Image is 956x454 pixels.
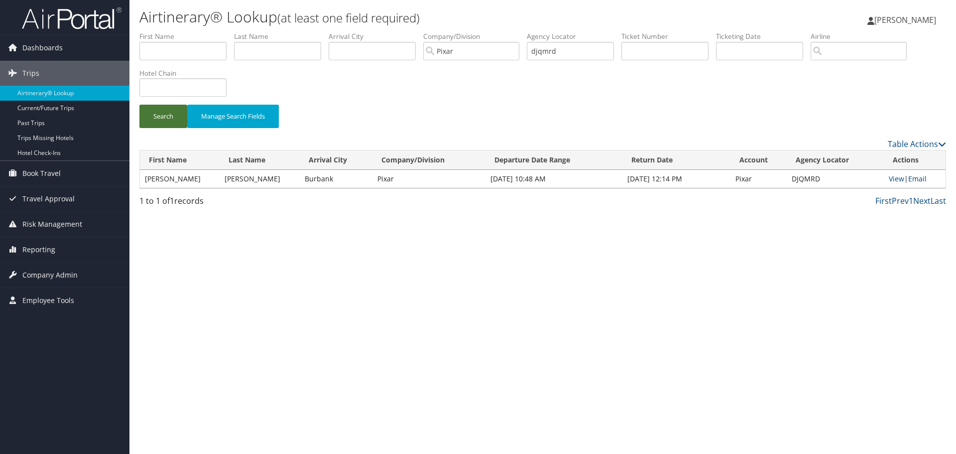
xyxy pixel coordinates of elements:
[423,31,527,41] label: Company/Division
[140,151,220,170] th: First Name: activate to sort column ascending
[372,170,485,188] td: Pixar
[187,105,279,128] button: Manage Search Fields
[716,31,811,41] label: Ticketing Date
[22,61,39,86] span: Trips
[889,174,904,183] a: View
[892,195,909,206] a: Prev
[787,151,884,170] th: Agency Locator: activate to sort column ascending
[22,212,82,237] span: Risk Management
[22,186,75,211] span: Travel Approval
[884,170,946,188] td: |
[811,31,914,41] label: Airline
[329,31,423,41] label: Arrival City
[913,195,931,206] a: Next
[234,31,329,41] label: Last Name
[139,31,234,41] label: First Name
[909,195,913,206] a: 1
[220,151,299,170] th: Last Name: activate to sort column ascending
[22,6,121,30] img: airportal-logo.png
[22,161,61,186] span: Book Travel
[867,5,946,35] a: [PERSON_NAME]
[787,170,884,188] td: DJQMRD
[622,170,731,188] td: [DATE] 12:14 PM
[22,237,55,262] span: Reporting
[300,170,372,188] td: Burbank
[139,6,677,27] h1: Airtinerary® Lookup
[931,195,946,206] a: Last
[220,170,299,188] td: [PERSON_NAME]
[139,68,234,78] label: Hotel Chain
[485,151,622,170] th: Departure Date Range: activate to sort column ascending
[888,139,946,150] a: Table Actions
[884,151,946,170] th: Actions
[908,174,927,183] a: Email
[730,170,787,188] td: Pixar
[277,9,420,26] small: (at least one field required)
[730,151,787,170] th: Account: activate to sort column ascending
[874,14,936,25] span: [PERSON_NAME]
[300,151,372,170] th: Arrival City: activate to sort column ascending
[139,195,330,212] div: 1 to 1 of records
[22,35,63,60] span: Dashboards
[527,31,621,41] label: Agency Locator
[22,263,78,288] span: Company Admin
[621,31,716,41] label: Ticket Number
[140,170,220,188] td: [PERSON_NAME]
[22,288,74,313] span: Employee Tools
[875,195,892,206] a: First
[485,170,622,188] td: [DATE] 10:48 AM
[372,151,485,170] th: Company/Division
[170,195,174,206] span: 1
[139,105,187,128] button: Search
[622,151,731,170] th: Return Date: activate to sort column ascending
